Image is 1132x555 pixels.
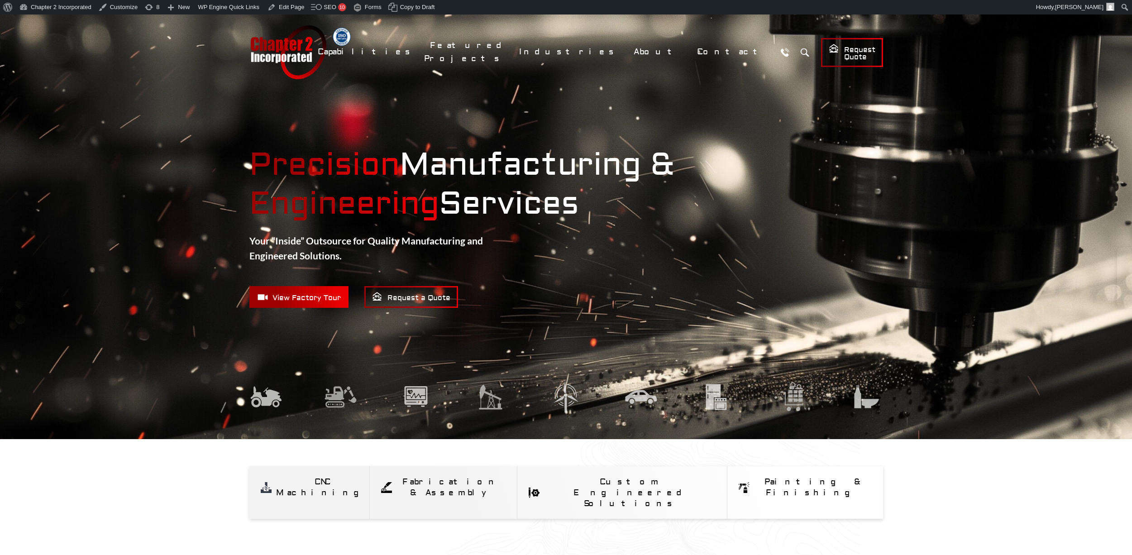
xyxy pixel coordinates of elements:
a: About [628,42,687,62]
span: Request Quote [829,43,875,62]
a: Request Quote [821,38,883,67]
div: Painting & Finishing [754,477,871,498]
span: View Factory Tour [257,292,341,303]
div: CNC Machining [276,477,369,498]
div: 10 [338,3,346,11]
a: Fabrication & Assembly [370,466,517,508]
div: Fabrication & Assembly [396,477,506,498]
a: Call Us [777,44,793,61]
a: Painting & Finishing [727,466,883,508]
div: Custom Engineered Solutions [544,477,716,509]
span: [PERSON_NAME] [1055,4,1103,10]
a: View Factory Tour [249,286,349,308]
mark: Engineering [249,185,439,223]
strong: Your “Inside” Outsource for Quality Manufacturing and Engineered Solutions. [249,235,483,262]
a: Request a Quote [364,286,458,308]
a: Contact [691,42,772,62]
a: Chapter 2 Incorporated [249,25,326,79]
a: Capabilities [312,42,420,62]
a: Featured Projects [424,36,509,68]
strong: Manufacturing & Services [249,146,883,224]
a: Custom Engineered Solutions [517,466,727,519]
mark: Precision [249,146,400,184]
span: Request a Quote [372,292,450,303]
a: CNC Machining [249,466,369,508]
a: Industries [513,42,623,62]
button: Search [797,44,813,61]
